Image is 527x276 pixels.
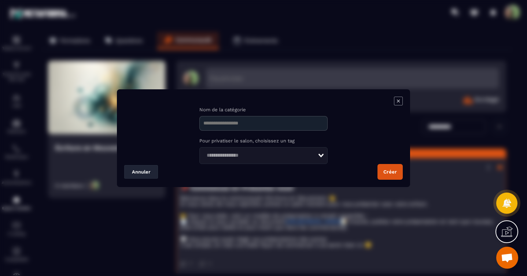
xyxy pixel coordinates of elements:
[199,147,328,164] div: Search for option
[377,164,403,180] button: Créer
[199,107,328,112] label: Nom de la catégorie
[199,138,328,143] label: Pour privatiser le salon, choisissez un tag
[204,152,318,160] input: Search for option
[124,165,158,179] button: Annuler
[496,247,518,269] div: Ouvrir le chat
